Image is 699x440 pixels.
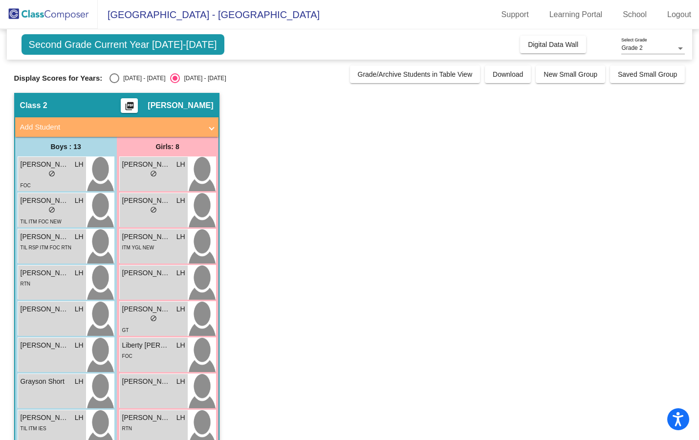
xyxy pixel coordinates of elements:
[122,328,129,333] span: GT
[176,232,185,242] span: LH
[659,7,699,22] a: Logout
[48,206,55,213] span: do_not_disturb_alt
[176,340,185,351] span: LH
[610,66,685,83] button: Saved Small Group
[48,170,55,177] span: do_not_disturb_alt
[536,66,605,83] button: New Small Group
[15,117,218,137] mat-expansion-panel-header: Add Student
[122,353,132,359] span: FOC
[122,340,171,351] span: Liberty [PERSON_NAME]
[176,268,185,278] span: LH
[528,41,578,48] span: Digital Data Wall
[176,413,185,423] span: LH
[75,268,84,278] span: LH
[22,34,224,55] span: Second Grade Current Year [DATE]-[DATE]
[176,196,185,206] span: LH
[122,426,132,431] span: RTN
[180,74,226,83] div: [DATE] - [DATE]
[21,426,46,431] span: TIL ITM IES
[150,170,157,177] span: do_not_disturb_alt
[150,315,157,322] span: do_not_disturb_alt
[176,159,185,170] span: LH
[21,245,71,250] span: TIL RSP ITM FOC RTN
[542,7,611,22] a: Learning Portal
[350,66,481,83] button: Grade/Archive Students in Table View
[21,340,69,351] span: [PERSON_NAME]
[148,101,213,110] span: [PERSON_NAME]
[122,159,171,170] span: [PERSON_NAME]
[544,70,597,78] span: New Small Group
[21,159,69,170] span: [PERSON_NAME]
[21,413,69,423] span: [PERSON_NAME]
[615,7,655,22] a: School
[75,196,84,206] span: LH
[75,159,84,170] span: LH
[20,101,47,110] span: Class 2
[121,98,138,113] button: Print Students Details
[122,413,171,423] span: [PERSON_NAME]
[485,66,531,83] button: Download
[176,304,185,314] span: LH
[122,245,154,250] span: ITM YGL NEW
[21,232,69,242] span: [PERSON_NAME]
[20,122,202,133] mat-panel-title: Add Student
[75,413,84,423] span: LH
[21,304,69,314] span: [PERSON_NAME]
[494,7,537,22] a: Support
[21,196,69,206] span: [PERSON_NAME]
[21,376,69,387] span: Grayson Short
[14,74,103,83] span: Display Scores for Years:
[358,70,473,78] span: Grade/Archive Students in Table View
[122,196,171,206] span: [PERSON_NAME]
[21,281,30,286] span: RTN
[122,268,171,278] span: [PERSON_NAME]
[75,304,84,314] span: LH
[75,376,84,387] span: LH
[15,137,117,156] div: Boys : 13
[21,219,62,224] span: TIL ITM FOC NEW
[122,304,171,314] span: [PERSON_NAME]
[621,44,642,51] span: Grade 2
[176,376,185,387] span: LH
[21,183,31,188] span: FOC
[119,74,165,83] div: [DATE] - [DATE]
[75,340,84,351] span: LH
[75,232,84,242] span: LH
[618,70,677,78] span: Saved Small Group
[493,70,523,78] span: Download
[117,137,218,156] div: Girls: 8
[150,206,157,213] span: do_not_disturb_alt
[122,376,171,387] span: [PERSON_NAME]
[122,232,171,242] span: [PERSON_NAME]
[21,268,69,278] span: [PERSON_NAME]
[520,36,586,53] button: Digital Data Wall
[109,73,226,83] mat-radio-group: Select an option
[124,101,135,115] mat-icon: picture_as_pdf
[98,7,320,22] span: [GEOGRAPHIC_DATA] - [GEOGRAPHIC_DATA]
